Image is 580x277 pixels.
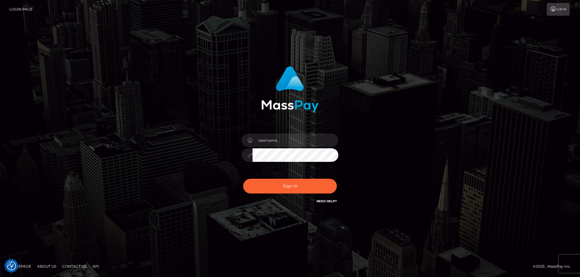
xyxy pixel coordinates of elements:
[35,262,59,271] a: About Us
[253,134,338,147] input: Username...
[261,66,319,112] img: MassPay Login
[7,261,16,270] button: Consent Preferences
[533,263,575,270] div: © 2025 , MassPay Inc.
[7,261,16,270] img: Revisit consent button
[547,3,570,16] a: Login
[9,3,33,16] a: Login Page
[90,262,101,271] a: API
[7,262,34,271] a: Homepage
[317,199,337,203] a: Need Help?
[60,262,89,271] a: Contact Us
[243,179,337,194] button: Sign in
